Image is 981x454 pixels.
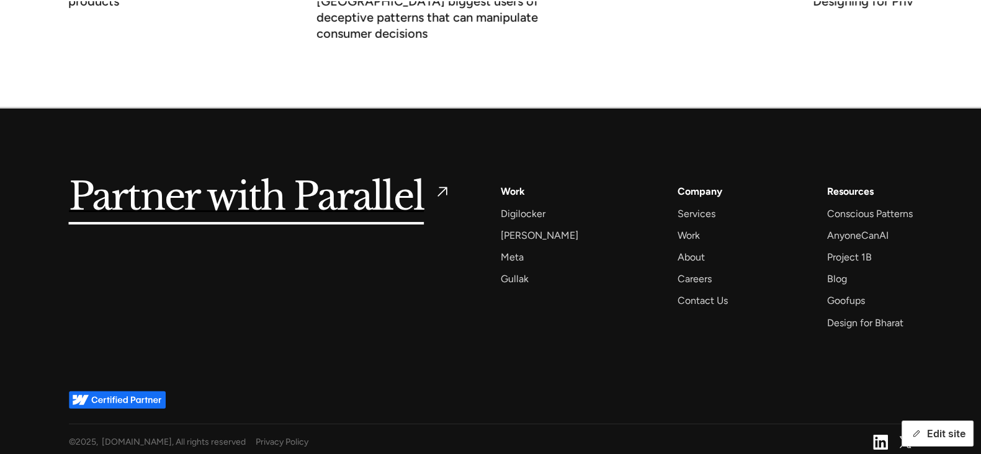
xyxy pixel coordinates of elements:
a: AnyoneCanAI [826,227,888,244]
a: Conscious Patterns [826,205,912,222]
a: Goofups [826,292,864,309]
a: Company [678,183,722,200]
a: Design for Bharat [826,314,903,331]
a: Contact Us [678,292,728,309]
a: Meta [501,249,524,265]
a: Blog [826,270,846,287]
span: 2025 [76,437,96,447]
a: About [678,249,705,265]
h5: Partner with Parallel [69,183,424,211]
div: Resources [826,183,873,200]
a: Gullak [501,270,529,287]
a: Careers [678,270,712,287]
a: Work [678,227,700,244]
a: Digilocker [501,205,545,222]
a: Project 1B [826,249,871,265]
a: Services [678,205,715,222]
a: Work [501,183,525,200]
a: Partner with Parallel [69,183,452,211]
a: [PERSON_NAME] [501,227,578,244]
button: Edit site [902,421,974,447]
a: Privacy Policy [256,434,863,450]
div: © , [DOMAIN_NAME], All rights reserved [69,434,246,450]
